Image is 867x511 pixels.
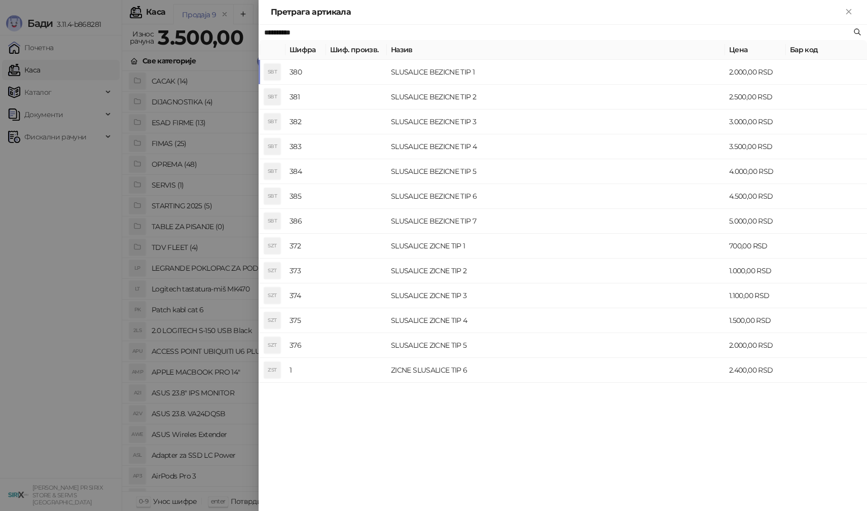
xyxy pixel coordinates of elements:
[285,85,326,109] td: 381
[387,159,725,184] td: SLUSALICE BEZICNE TIP 5
[725,184,786,209] td: 4.500,00 RSD
[264,114,280,130] div: SBT
[264,312,280,328] div: SZT
[725,209,786,234] td: 5.000,00 RSD
[387,308,725,333] td: SLUSALICE ZICNE TIP 4
[387,60,725,85] td: SLUSALICE BEZICNE TIP 1
[285,209,326,234] td: 386
[725,159,786,184] td: 4.000,00 RSD
[387,259,725,283] td: SLUSALICE ZICNE TIP 2
[387,209,725,234] td: SLUSALICE BEZICNE TIP 7
[264,138,280,155] div: SBT
[285,109,326,134] td: 382
[725,60,786,85] td: 2.000,00 RSD
[326,40,387,60] th: Шиф. произв.
[264,213,280,229] div: SBT
[285,333,326,358] td: 376
[264,64,280,80] div: SBT
[264,238,280,254] div: SZT
[285,358,326,383] td: 1
[285,60,326,85] td: 380
[387,358,725,383] td: ZICNE SLUSALICE TIP 6
[285,234,326,259] td: 372
[285,184,326,209] td: 385
[387,234,725,259] td: SLUSALICE ZICNE TIP 1
[387,333,725,358] td: SLUSALICE ZICNE TIP 5
[387,85,725,109] td: SLUSALICE BEZICNE TIP 2
[725,333,786,358] td: 2.000,00 RSD
[387,134,725,159] td: SLUSALICE BEZICNE TIP 4
[725,134,786,159] td: 3.500,00 RSD
[725,308,786,333] td: 1.500,00 RSD
[285,134,326,159] td: 383
[285,40,326,60] th: Шифра
[264,287,280,304] div: SZT
[725,40,786,60] th: Цена
[725,259,786,283] td: 1.000,00 RSD
[725,109,786,134] td: 3.000,00 RSD
[725,358,786,383] td: 2.400,00 RSD
[725,85,786,109] td: 2.500,00 RSD
[264,89,280,105] div: SBT
[285,159,326,184] td: 384
[387,109,725,134] td: SLUSALICE BEZICNE TIP 3
[725,234,786,259] td: 700,00 RSD
[387,40,725,60] th: Назив
[285,283,326,308] td: 374
[285,308,326,333] td: 375
[264,188,280,204] div: SBT
[786,40,867,60] th: Бар код
[387,283,725,308] td: SLUSALICE ZICNE TIP 3
[285,259,326,283] td: 373
[264,362,280,378] div: ZST
[271,6,843,18] div: Претрага артикала
[843,6,855,18] button: Close
[264,337,280,353] div: SZT
[264,163,280,179] div: SBT
[264,263,280,279] div: SZT
[387,184,725,209] td: SLUSALICE BEZICNE TIP 6
[725,283,786,308] td: 1.100,00 RSD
